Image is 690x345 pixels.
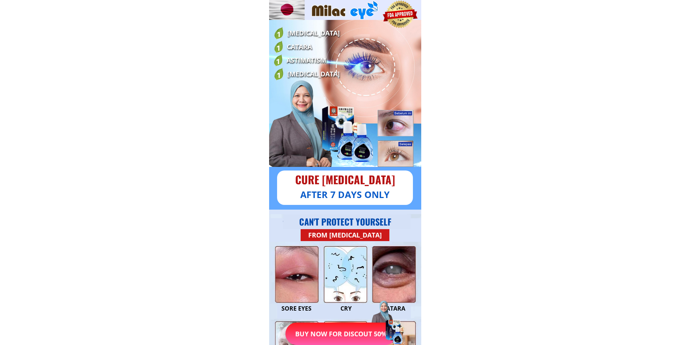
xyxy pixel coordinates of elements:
[277,187,413,202] div: AFTER 7 DAYS ONLY
[301,230,389,240] div: FROM [MEDICAL_DATA]
[276,42,288,54] div: 1
[287,55,456,66] div: ASTIMATISM
[277,171,413,188] div: CURE [MEDICAL_DATA]
[277,70,289,81] div: 1
[274,304,319,314] div: SORE EYES
[285,323,397,345] p: BUY NOW FOR DISCOUT 50%
[287,69,457,79] div: [MEDICAL_DATA]
[287,28,457,38] div: [MEDICAL_DATA]
[277,29,289,40] div: 1
[287,42,457,52] div: CATARA
[276,56,288,67] div: 1
[269,215,421,228] div: CAN'T PROTECT YOURSELF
